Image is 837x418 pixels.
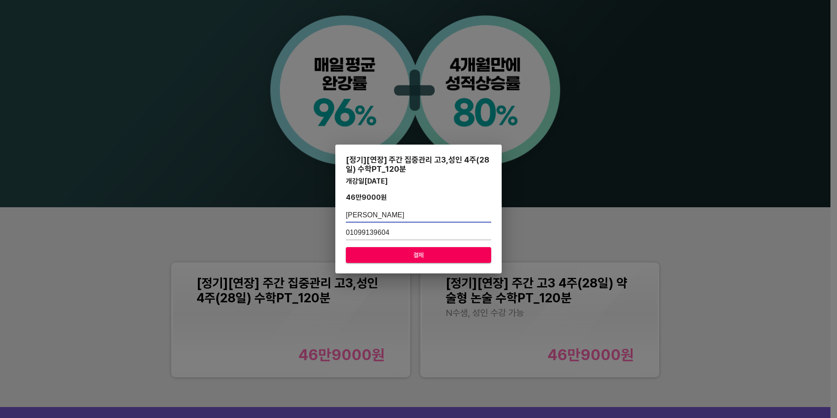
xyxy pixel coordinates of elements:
div: [정기][연장] 주간 집중관리 고3,성인 4주(28일) 수학PT_120분 [346,155,491,174]
span: 결제 [353,250,484,261]
div: 46만9000 원 [346,193,387,202]
button: 결제 [346,247,491,263]
input: 학생 이름 [346,209,491,223]
input: 학생 연락처 [346,226,491,240]
div: 개강일 [DATE] [346,177,491,185]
